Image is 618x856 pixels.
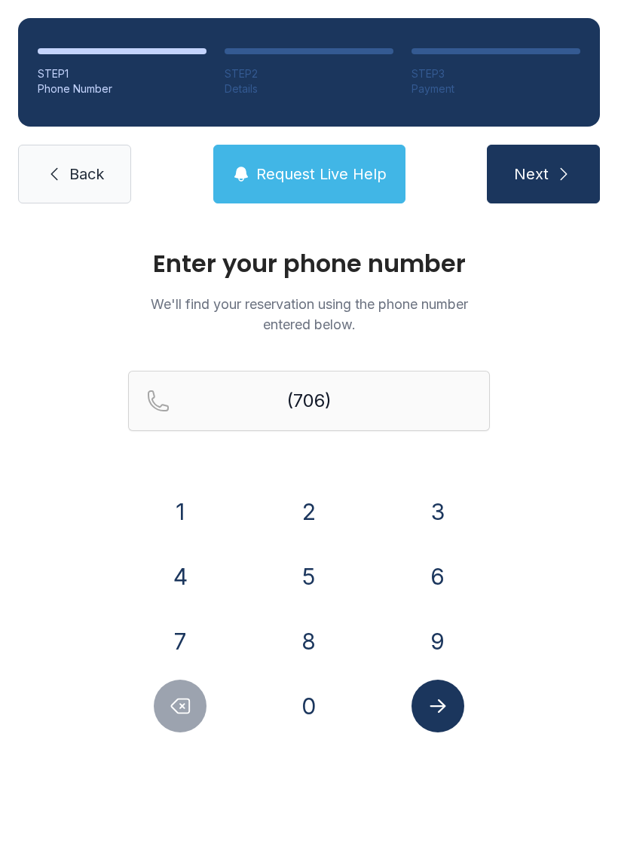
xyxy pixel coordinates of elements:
span: Next [514,164,549,185]
button: 6 [411,550,464,603]
div: Payment [411,81,580,96]
p: We'll find your reservation using the phone number entered below. [128,294,490,335]
button: 1 [154,485,207,538]
button: Submit lookup form [411,680,464,732]
span: Request Live Help [256,164,387,185]
button: 8 [283,615,335,668]
button: 0 [283,680,335,732]
div: STEP 2 [225,66,393,81]
input: Reservation phone number [128,371,490,431]
button: 3 [411,485,464,538]
div: Phone Number [38,81,207,96]
button: 9 [411,615,464,668]
div: STEP 1 [38,66,207,81]
h1: Enter your phone number [128,252,490,276]
div: Details [225,81,393,96]
button: 2 [283,485,335,538]
button: 4 [154,550,207,603]
button: 7 [154,615,207,668]
div: STEP 3 [411,66,580,81]
button: Delete number [154,680,207,732]
button: 5 [283,550,335,603]
span: Back [69,164,104,185]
